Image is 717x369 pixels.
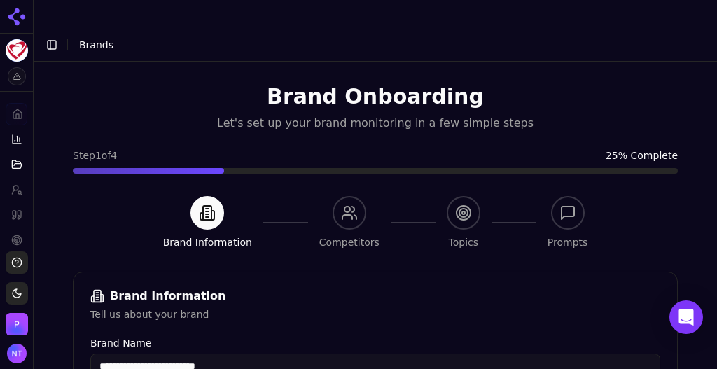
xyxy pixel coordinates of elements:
p: Let's set up your brand monitoring in a few simple steps [73,115,678,132]
button: Open organization switcher [6,313,28,335]
span: Step 1 of 4 [73,148,117,162]
button: Current brand: Minneapolis Heart Institute [6,39,28,62]
div: Brand Information [163,235,252,249]
div: Topics [449,235,479,249]
img: Minneapolis Heart Institute [6,39,28,62]
span: Brands [79,39,113,50]
div: Prompts [548,235,588,249]
div: Brand Information [90,289,660,303]
label: Brand Name [90,338,660,348]
span: 25 % Complete [606,148,678,162]
div: Open Intercom Messenger [669,300,703,334]
nav: breadcrumb [79,38,113,52]
button: Open user button [7,344,27,363]
img: Perrill [6,313,28,335]
img: Nate Tower [7,344,27,363]
h1: Brand Onboarding [73,84,678,109]
div: Tell us about your brand [90,307,660,321]
div: Competitors [319,235,380,249]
